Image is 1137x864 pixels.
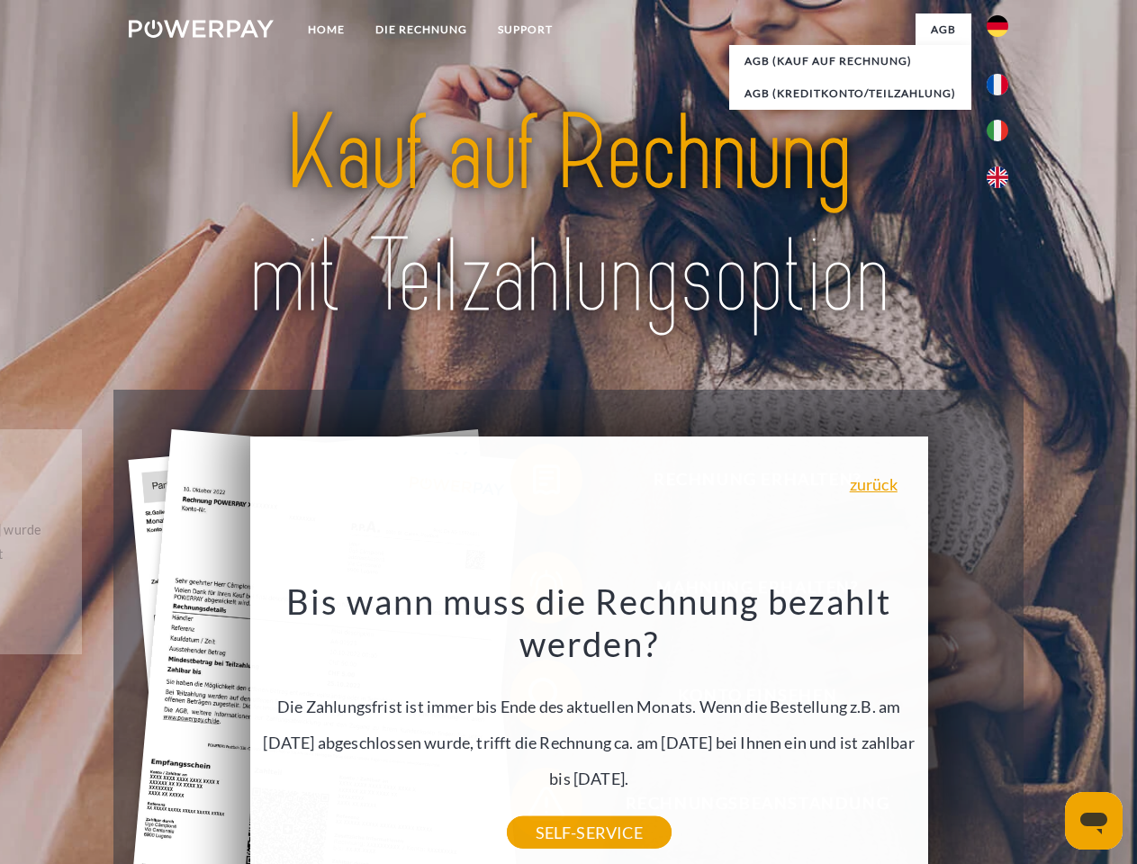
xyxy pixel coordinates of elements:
a: zurück [850,476,898,492]
img: en [987,166,1008,188]
iframe: Schaltfläche zum Öffnen des Messaging-Fensters [1065,792,1123,850]
a: Home [293,13,360,46]
a: AGB (Kauf auf Rechnung) [729,45,971,77]
img: fr [987,74,1008,95]
img: logo-powerpay-white.svg [129,20,274,38]
a: SELF-SERVICE [507,816,672,849]
h3: Bis wann muss die Rechnung bezahlt werden? [260,580,917,666]
img: it [987,120,1008,141]
div: Die Zahlungsfrist ist immer bis Ende des aktuellen Monats. Wenn die Bestellung z.B. am [DATE] abg... [260,580,917,832]
a: SUPPORT [483,13,568,46]
a: agb [916,13,971,46]
img: title-powerpay_de.svg [172,86,965,345]
a: DIE RECHNUNG [360,13,483,46]
img: de [987,15,1008,37]
a: AGB (Kreditkonto/Teilzahlung) [729,77,971,110]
